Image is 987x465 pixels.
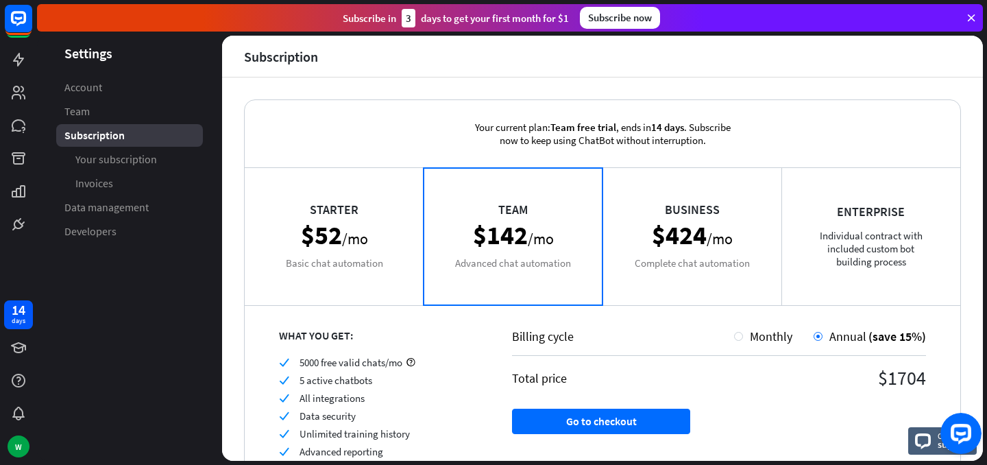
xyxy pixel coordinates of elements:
[64,104,90,119] span: Team
[56,196,203,219] a: Data management
[56,100,203,123] a: Team
[300,427,410,440] span: Unlimited training history
[12,304,25,316] div: 14
[279,329,478,342] div: WHAT YOU GET:
[12,316,25,326] div: days
[56,172,203,195] a: Invoices
[651,121,684,134] span: 14 days
[56,220,203,243] a: Developers
[512,370,719,386] div: Total price
[719,366,926,390] div: $1704
[64,128,125,143] span: Subscription
[75,176,113,191] span: Invoices
[512,329,734,344] div: Billing cycle
[64,200,149,215] span: Data management
[300,445,383,458] span: Advanced reporting
[279,393,289,403] i: check
[512,409,690,434] button: Go to checkout
[300,356,402,369] span: 5000 free valid chats/mo
[4,300,33,329] a: 14 days
[300,409,356,422] span: Data security
[75,152,157,167] span: Your subscription
[56,148,203,171] a: Your subscription
[750,329,792,344] span: Monthly
[64,224,117,239] span: Developers
[279,411,289,421] i: check
[455,100,750,167] div: Your current plan: , ends in . Subscribe now to keep using ChatBot without interruption.
[550,121,616,134] span: Team free trial
[279,429,289,439] i: check
[56,76,203,99] a: Account
[244,49,318,64] div: Subscription
[929,407,987,465] iframe: LiveChat chat widget
[829,329,866,344] span: Annual
[402,9,415,27] div: 3
[343,9,569,27] div: Subscribe in days to get your first month for $1
[300,392,365,405] span: All integrations
[279,357,289,368] i: check
[300,374,372,387] span: 5 active chatbots
[8,436,29,457] div: W
[279,446,289,457] i: check
[279,375,289,385] i: check
[64,80,102,95] span: Account
[868,329,926,344] span: (save 15%)
[37,44,222,62] header: Settings
[580,7,660,29] div: Subscribe now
